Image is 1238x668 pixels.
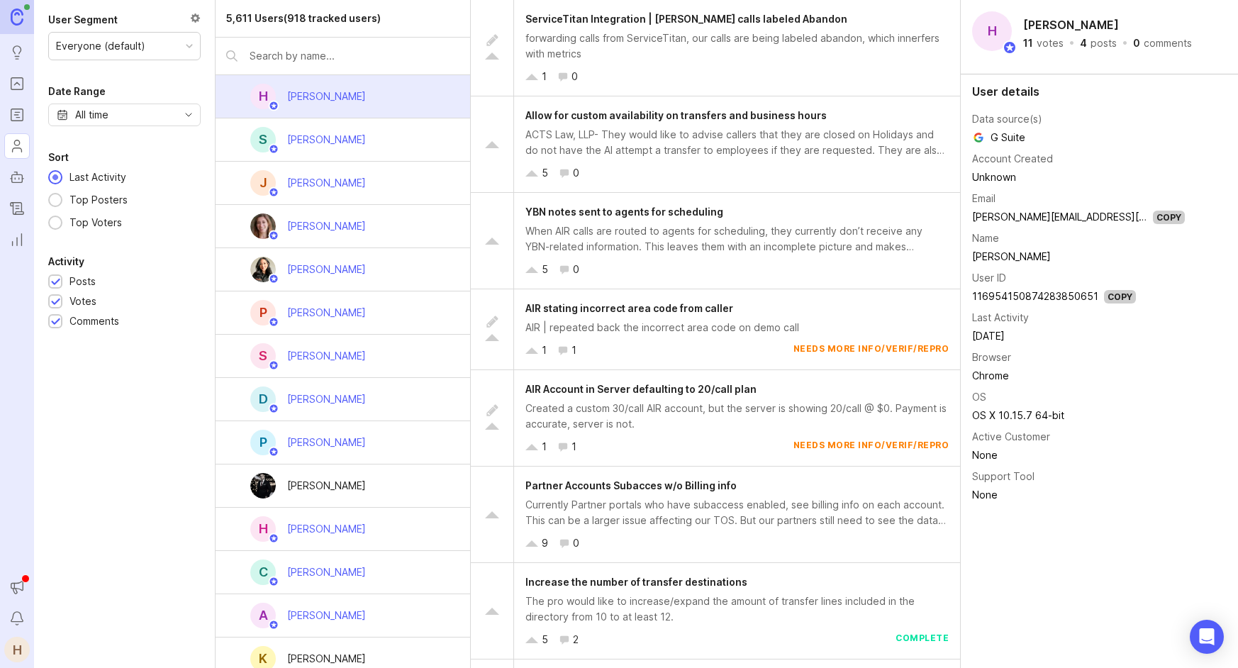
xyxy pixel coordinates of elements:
div: Support Tool [972,469,1035,484]
div: Currently Partner portals who have subaccess enabled, see billing info on each account. This can ... [525,497,949,528]
div: Top Voters [62,215,129,230]
div: votes [1037,38,1064,48]
td: OS X 10.15.7 64-bit [972,406,1185,425]
a: YBN notes sent to agents for schedulingWhen AIR calls are routed to agents for scheduling, they c... [471,193,960,289]
div: 0 [573,262,579,277]
div: 0 [1133,38,1140,48]
a: AIR stating incorrect area code from callerAIR | repeated back the incorrect area code on demo ca... [471,289,960,370]
div: S [250,127,276,152]
div: OS [972,389,986,405]
div: [PERSON_NAME] [287,608,366,623]
a: Reporting [4,227,30,252]
div: 4 [1080,38,1087,48]
div: S [250,343,276,369]
div: The pro would like to increase/expand the amount of transfer lines included in the directory from... [525,594,949,625]
div: Comments [69,313,119,329]
div: Copy [1104,290,1136,304]
div: Active Customer [972,429,1050,445]
img: member badge [269,447,279,457]
img: member badge [269,187,279,198]
div: 0 [573,165,579,181]
a: Allow for custom availability on transfers and business hoursACTS Law, LLP- They would like to ad... [471,96,960,193]
button: Notifications [4,606,30,631]
div: needs more info/verif/repro [793,343,949,358]
a: Portal [4,71,30,96]
div: [PERSON_NAME] [287,218,366,234]
div: Data source(s) [972,111,1042,127]
div: C [250,560,276,585]
div: 2 [573,632,579,647]
div: [PERSON_NAME] [287,391,366,407]
span: ServiceTitan Integration | [PERSON_NAME] calls labeled Abandon [525,13,847,25]
input: Search by name... [250,48,459,64]
div: When AIR calls are routed to agents for scheduling, they currently don’t receive any YBN-related ... [525,223,949,255]
div: D [250,386,276,412]
div: P [250,300,276,325]
div: 5 [542,165,548,181]
td: Chrome [972,367,1185,385]
div: 1 [571,343,576,358]
div: 5 [542,632,548,647]
div: H [250,516,276,542]
a: Roadmaps [4,102,30,128]
div: All time [75,107,108,123]
div: forwarding calls from ServiceTitan, our calls are being labeled abandon, which innerfers with met... [525,30,949,62]
div: None [972,487,1185,503]
div: complete [896,632,949,647]
div: 5 [542,262,548,277]
div: 9 [542,535,548,551]
span: Allow for custom availability on transfers and business hours [525,109,827,121]
img: member badge [269,144,279,155]
img: member badge [269,403,279,414]
img: member badge [269,620,279,630]
div: Activity [48,253,84,270]
span: Partner Accounts Subacces w/o Billing info [525,479,737,491]
div: Last Activity [62,169,133,185]
div: H [972,11,1012,51]
time: [DATE] [972,330,1005,342]
img: member badge [269,101,279,111]
div: P [250,430,276,455]
div: [PERSON_NAME] [287,89,366,104]
div: 1 [542,69,547,84]
div: ACTS Law, LLP- They would like to advise callers that they are closed on Holidays and do not have... [525,127,949,158]
div: [PERSON_NAME] [287,564,366,580]
div: H [250,84,276,109]
div: [PERSON_NAME] [287,262,366,277]
div: Account Created [972,151,1053,167]
div: A [250,603,276,628]
td: [PERSON_NAME] [972,247,1185,266]
div: User details [972,86,1227,97]
img: member badge [1003,40,1017,55]
div: 1 [571,439,576,455]
div: User ID [972,270,1006,286]
button: H [4,637,30,662]
div: 0 [573,535,579,551]
span: YBN notes sent to agents for scheduling [525,206,723,218]
div: [PERSON_NAME] [287,132,366,147]
img: Maddy Martin [250,213,276,239]
div: Unknown [972,169,1185,185]
img: member badge [269,577,279,587]
img: Canny Home [11,9,23,25]
a: AIR Account in Server defaulting to 20/call planCreated a custom 30/call AIR account, but the ser... [471,370,960,467]
div: needs more info/verif/repro [793,439,949,455]
div: None [972,447,1185,463]
a: Autopilot [4,165,30,190]
img: member badge [269,360,279,371]
div: [PERSON_NAME] [287,305,366,321]
div: Created a custom 30/call AIR account, but the server is showing 20/call @ $0. Payment is accurate... [525,401,949,432]
span: AIR Account in Server defaulting to 20/call plan [525,383,757,395]
img: member badge [269,317,279,328]
img: Ysabelle Eugenio [250,257,276,282]
div: [PERSON_NAME] [287,348,366,364]
button: Announcements [4,574,30,600]
div: Date Range [48,83,106,100]
div: [PERSON_NAME] [287,175,366,191]
div: 11 [1023,38,1033,48]
div: Sort [48,149,69,166]
svg: toggle icon [177,109,200,121]
div: 1 [542,343,547,358]
div: [PERSON_NAME] [287,651,366,667]
img: Google logo [972,131,985,144]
